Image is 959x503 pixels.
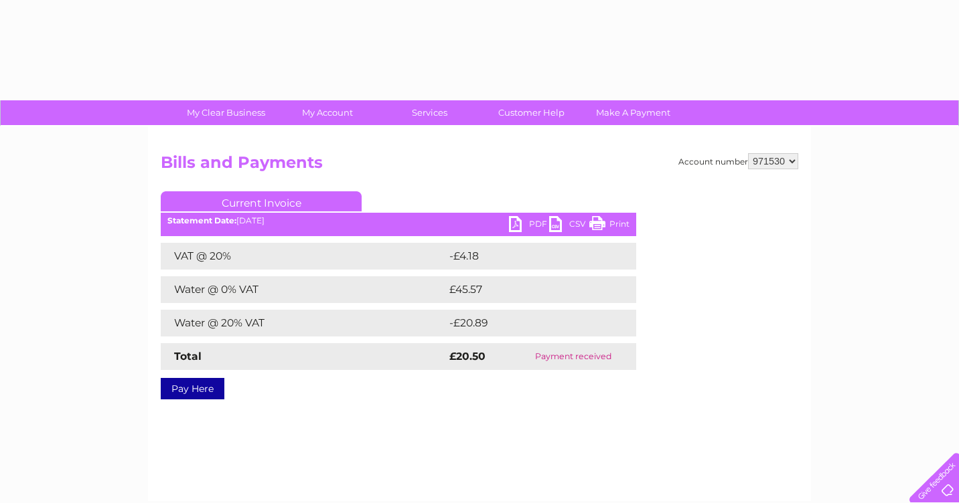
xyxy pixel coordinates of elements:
h2: Bills and Payments [161,153,798,179]
a: Make A Payment [578,100,688,125]
td: VAT @ 20% [161,243,446,270]
a: CSV [549,216,589,235]
strong: £20.50 [449,350,486,363]
a: Current Invoice [161,191,362,211]
div: Account number [678,153,798,169]
a: Customer Help [476,100,587,125]
a: My Clear Business [171,100,281,125]
a: Print [589,216,630,235]
div: [DATE] [161,216,636,225]
td: £45.57 [446,276,609,303]
a: PDF [509,216,549,235]
a: My Account [273,100,383,125]
a: Pay Here [161,378,224,399]
strong: Total [174,350,202,363]
a: Services [374,100,485,125]
td: -£20.89 [446,310,612,336]
td: Water @ 20% VAT [161,310,446,336]
td: Water @ 0% VAT [161,276,446,303]
td: Payment received [511,343,636,370]
td: -£4.18 [446,243,607,270]
b: Statement Date: [167,215,236,225]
